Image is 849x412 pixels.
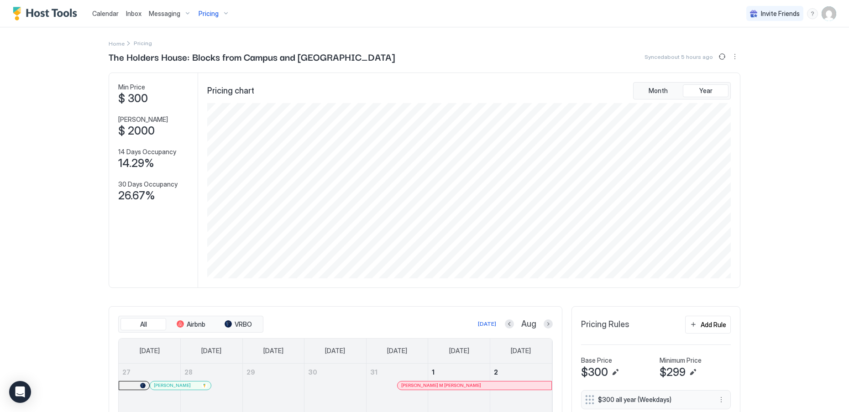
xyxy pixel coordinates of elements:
[187,320,205,329] span: Airbnb
[109,38,125,48] div: Breadcrumb
[13,7,81,21] a: Host Tools Logo
[118,148,176,156] span: 14 Days Occupancy
[428,364,490,381] a: August 1, 2025
[149,10,180,18] span: Messaging
[716,394,727,405] button: More options
[134,40,152,47] span: Breadcrumb
[126,10,141,17] span: Inbox
[118,156,154,170] span: 14.29%
[118,124,155,138] span: $ 2000
[511,347,531,355] span: [DATE]
[505,319,514,329] button: Previous month
[683,84,728,97] button: Year
[126,9,141,18] a: Inbox
[109,38,125,48] a: Home
[181,364,242,381] a: July 28, 2025
[761,10,800,18] span: Invite Friends
[308,368,317,376] span: 30
[243,364,304,381] a: July 29, 2025
[729,51,740,62] button: More options
[118,180,178,188] span: 30 Days Occupancy
[235,320,252,329] span: VRBO
[440,339,478,363] a: Friday
[215,318,261,331] button: VRBO
[649,87,668,95] span: Month
[581,319,629,330] span: Pricing Rules
[449,347,469,355] span: [DATE]
[118,92,148,105] span: $ 300
[635,84,681,97] button: Month
[502,339,540,363] a: Saturday
[807,8,818,19] div: menu
[325,347,345,355] span: [DATE]
[304,364,366,381] a: July 30, 2025
[118,316,263,333] div: tab-group
[598,396,707,404] span: $300 all year (Weekdays)
[119,364,180,381] a: July 27, 2025
[184,368,193,376] span: 28
[154,382,191,388] span: [PERSON_NAME]
[118,115,168,124] span: [PERSON_NAME]
[109,40,125,47] span: Home
[822,6,836,21] div: User profile
[581,356,612,365] span: Base Price
[246,368,255,376] span: 29
[199,10,219,18] span: Pricing
[660,356,702,365] span: Minimum Price
[717,51,728,62] button: Sync prices
[370,368,377,376] span: 31
[201,347,221,355] span: [DATE]
[699,87,713,95] span: Year
[687,367,698,378] button: Edit
[701,320,726,329] div: Add Rule
[432,368,435,376] span: 1
[387,347,407,355] span: [DATE]
[92,9,119,18] a: Calendar
[401,382,548,388] div: [PERSON_NAME] M [PERSON_NAME]
[118,83,145,91] span: Min Price
[140,347,160,355] span: [DATE]
[490,364,552,381] a: August 2, 2025
[140,320,147,329] span: All
[168,318,214,331] button: Airbnb
[378,339,416,363] a: Thursday
[544,319,553,329] button: Next month
[263,347,283,355] span: [DATE]
[92,10,119,17] span: Calendar
[367,364,428,381] a: July 31, 2025
[109,50,395,63] span: The Holders House: Blocks from Campus and [GEOGRAPHIC_DATA]
[494,368,498,376] span: 2
[118,189,155,203] span: 26.67%
[645,53,713,60] span: Synced about 5 hours ago
[121,318,166,331] button: All
[477,318,498,329] button: [DATE]
[192,339,231,363] a: Monday
[122,368,131,376] span: 27
[478,320,496,328] div: [DATE]
[521,319,536,329] span: Aug
[685,316,731,334] button: Add Rule
[716,394,727,405] div: menu
[207,86,254,96] span: Pricing chart
[401,382,481,388] span: [PERSON_NAME] M [PERSON_NAME]
[9,381,31,403] div: Open Intercom Messenger
[633,82,731,99] div: tab-group
[729,51,740,62] div: menu
[131,339,169,363] a: Sunday
[316,339,354,363] a: Wednesday
[254,339,293,363] a: Tuesday
[660,365,686,379] span: $299
[154,382,207,388] div: [PERSON_NAME]
[610,367,621,378] button: Edit
[581,365,608,379] span: $300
